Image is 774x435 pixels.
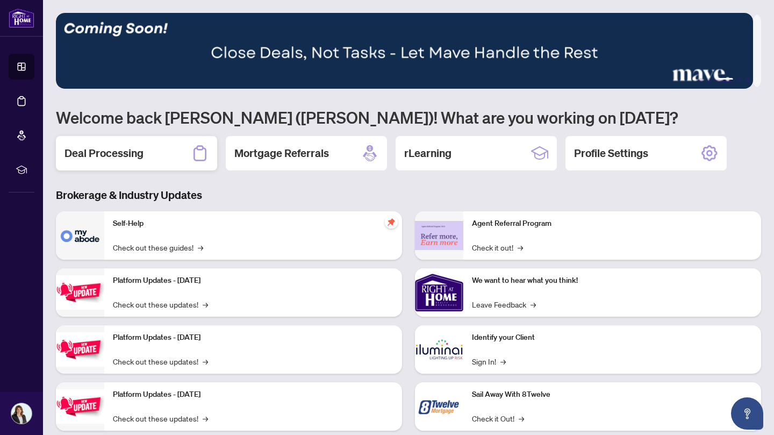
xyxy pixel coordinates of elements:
p: Self-Help [113,218,393,230]
img: Slide 2 [56,13,753,89]
span: pushpin [385,216,398,229]
button: Open asap [731,397,763,430]
span: → [500,355,506,367]
a: Sign In!→ [472,355,506,367]
span: → [518,241,523,253]
img: We want to hear what you think! [415,268,463,317]
a: Check it out!→ [472,241,523,253]
button: 3 [716,78,733,82]
h2: Profile Settings [574,146,648,161]
a: Check out these updates!→ [113,412,208,424]
span: → [198,241,203,253]
button: 5 [746,78,750,82]
img: Agent Referral Program [415,221,463,251]
p: Platform Updates - [DATE] [113,332,393,344]
span: → [531,298,536,310]
a: Check out these updates!→ [113,355,208,367]
p: Sail Away With 8Twelve [472,389,752,401]
img: Platform Updates - July 8, 2025 [56,332,104,366]
span: → [519,412,524,424]
p: Agent Referral Program [472,218,752,230]
span: → [203,412,208,424]
a: Check out these updates!→ [113,298,208,310]
img: logo [9,8,34,28]
img: Profile Icon [11,403,32,424]
button: 4 [737,78,742,82]
h2: Mortgage Referrals [234,146,329,161]
h2: rLearning [404,146,451,161]
p: Identify your Client [472,332,752,344]
img: Platform Updates - June 23, 2025 [56,389,104,423]
a: Leave Feedback→ [472,298,536,310]
a: Check it Out!→ [472,412,524,424]
h3: Brokerage & Industry Updates [56,188,761,203]
p: Platform Updates - [DATE] [113,275,393,287]
p: Platform Updates - [DATE] [113,389,393,401]
img: Self-Help [56,211,104,260]
span: → [203,355,208,367]
h2: Deal Processing [64,146,144,161]
img: Platform Updates - July 21, 2025 [56,275,104,309]
p: We want to hear what you think! [472,275,752,287]
button: 2 [707,78,712,82]
span: → [203,298,208,310]
h1: Welcome back [PERSON_NAME] ([PERSON_NAME])! What are you working on [DATE]? [56,107,761,127]
img: Identify your Client [415,325,463,374]
img: Sail Away With 8Twelve [415,382,463,431]
a: Check out these guides!→ [113,241,203,253]
button: 1 [699,78,703,82]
